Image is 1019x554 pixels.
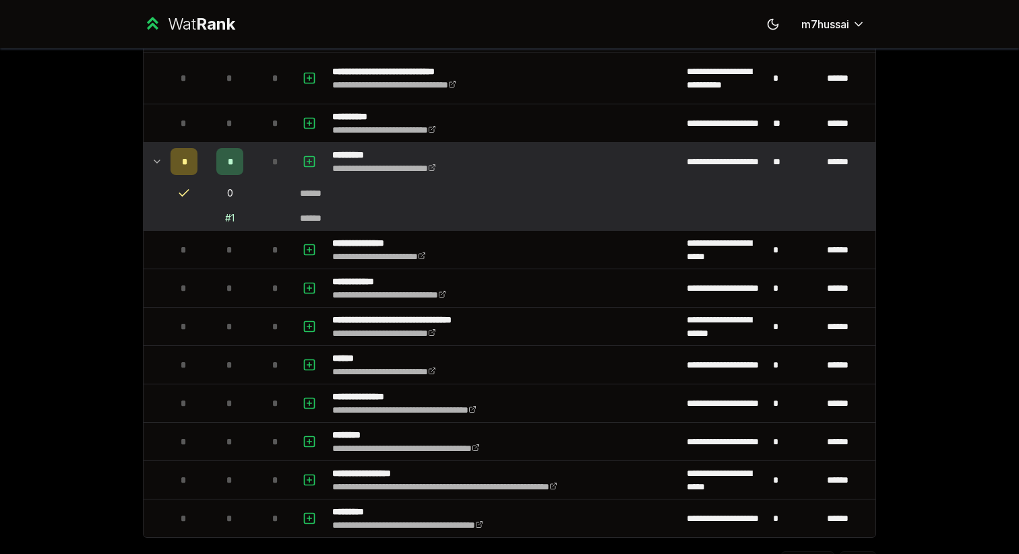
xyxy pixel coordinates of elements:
span: m7hussai [801,16,849,32]
div: # 1 [225,211,235,225]
button: m7hussai [791,12,876,36]
div: Wat [168,13,235,35]
td: 0 [203,181,257,205]
a: WatRank [143,13,235,35]
span: Rank [196,14,235,34]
